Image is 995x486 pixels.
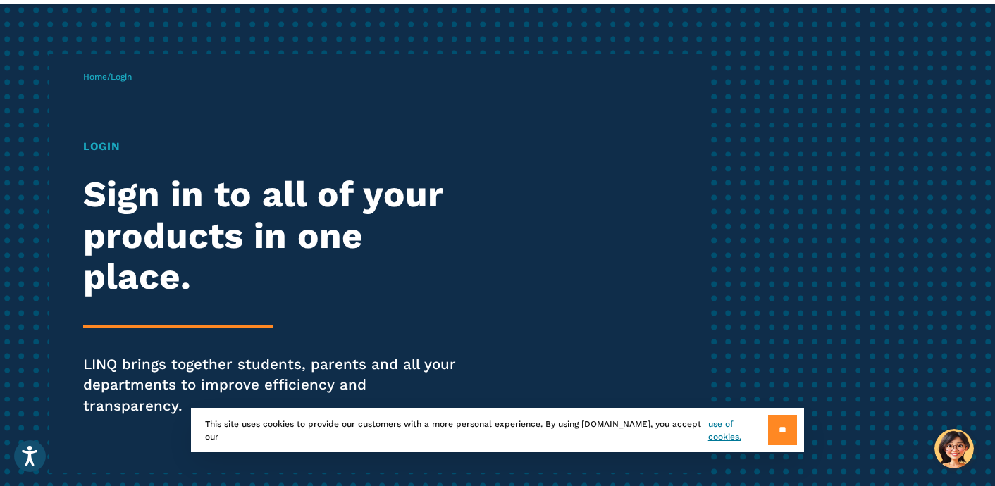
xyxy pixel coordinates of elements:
span: Login [111,72,132,82]
div: This site uses cookies to provide our customers with a more personal experience. By using [DOMAIN... [191,408,804,452]
span: / [83,72,132,82]
h1: Login [83,138,466,155]
button: Hello, have a question? Let’s chat. [934,429,974,468]
a: Home [83,72,107,82]
a: use of cookies. [708,418,768,443]
h2: Sign in to all of your products in one place. [83,174,466,298]
p: LINQ brings together students, parents and all your departments to improve efficiency and transpa... [83,354,466,416]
